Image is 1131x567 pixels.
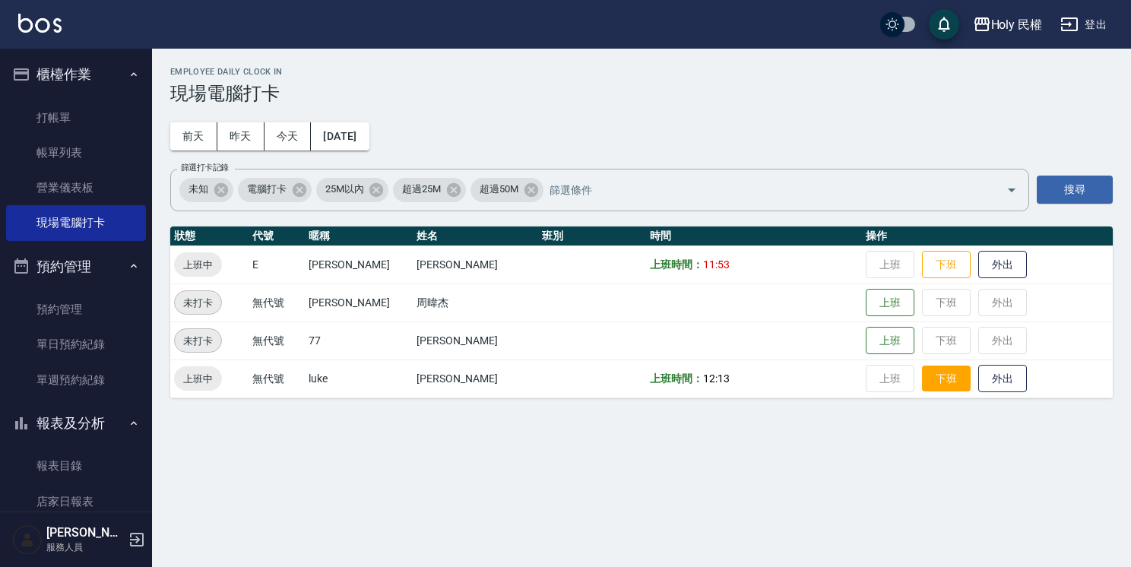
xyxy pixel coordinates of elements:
[413,360,538,398] td: [PERSON_NAME]
[703,372,730,385] span: 12:13
[1037,176,1113,204] button: 搜尋
[1000,178,1024,202] button: Open
[305,245,413,283] td: [PERSON_NAME]
[6,484,146,519] a: 店家日報表
[249,245,305,283] td: E
[393,178,466,202] div: 超過25M
[6,448,146,483] a: 報表目錄
[174,257,222,273] span: 上班中
[249,226,305,246] th: 代號
[305,322,413,360] td: 77
[18,14,62,33] img: Logo
[170,122,217,150] button: 前天
[413,322,538,360] td: [PERSON_NAME]
[703,258,730,271] span: 11:53
[6,135,146,170] a: 帳單列表
[1054,11,1113,39] button: 登出
[12,524,43,555] img: Person
[170,226,249,246] th: 狀態
[174,371,222,387] span: 上班中
[311,122,369,150] button: [DATE]
[175,295,221,311] span: 未打卡
[413,226,538,246] th: 姓名
[650,258,703,271] b: 上班時間：
[305,283,413,322] td: [PERSON_NAME]
[929,9,959,40] button: save
[978,251,1027,279] button: 外出
[170,83,1113,104] h3: 現場電腦打卡
[181,162,229,173] label: 篩選打卡記錄
[862,226,1113,246] th: 操作
[175,333,221,349] span: 未打卡
[46,540,124,554] p: 服務人員
[265,122,312,150] button: 今天
[413,245,538,283] td: [PERSON_NAME]
[538,226,646,246] th: 班別
[6,55,146,94] button: 櫃檯作業
[6,205,146,240] a: 現場電腦打卡
[393,182,450,197] span: 超過25M
[866,327,914,355] button: 上班
[238,182,296,197] span: 電腦打卡
[546,176,980,203] input: 篩選條件
[6,170,146,205] a: 營業儀表板
[249,360,305,398] td: 無代號
[650,372,703,385] b: 上班時間：
[238,178,312,202] div: 電腦打卡
[305,360,413,398] td: luke
[6,247,146,287] button: 預約管理
[866,289,914,317] button: 上班
[6,404,146,443] button: 報表及分析
[6,292,146,327] a: 預約管理
[922,251,971,279] button: 下班
[179,182,217,197] span: 未知
[6,327,146,362] a: 單日預約紀錄
[470,182,527,197] span: 超過50M
[249,322,305,360] td: 無代號
[249,283,305,322] td: 無代號
[470,178,543,202] div: 超過50M
[991,15,1043,34] div: Holy 民權
[6,363,146,398] a: 單週預約紀錄
[179,178,233,202] div: 未知
[6,100,146,135] a: 打帳單
[46,525,124,540] h5: [PERSON_NAME]
[217,122,265,150] button: 昨天
[316,178,389,202] div: 25M以內
[646,226,862,246] th: 時間
[978,365,1027,393] button: 外出
[305,226,413,246] th: 暱稱
[967,9,1049,40] button: Holy 民權
[922,366,971,392] button: 下班
[316,182,373,197] span: 25M以內
[413,283,538,322] td: 周暐杰
[170,67,1113,77] h2: Employee Daily Clock In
